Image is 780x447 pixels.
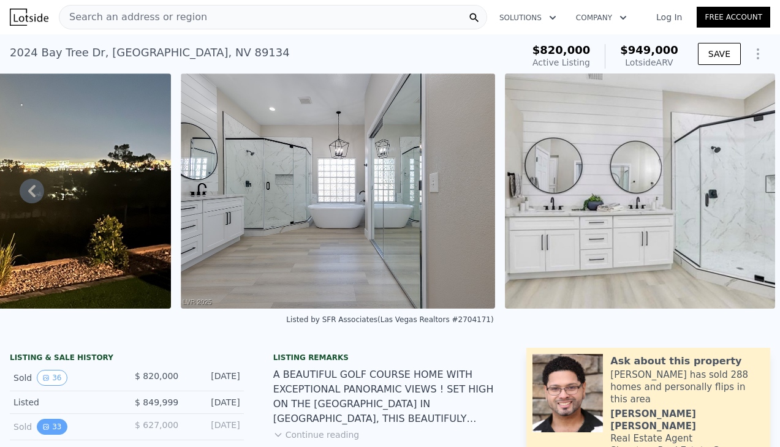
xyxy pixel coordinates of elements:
div: [DATE] [188,370,240,386]
img: Sale: 167489555 Parcel: 61991393 [181,73,495,309]
span: $ 627,000 [135,420,178,430]
div: Listed by SFR Associates (Las Vegas Realtors #2704171) [286,315,493,324]
button: Show Options [746,42,770,66]
div: LISTING & SALE HISTORY [10,353,244,365]
div: [PERSON_NAME] [PERSON_NAME] [610,408,764,432]
div: Sold [13,370,117,386]
div: Sold [13,419,117,435]
button: Company [566,7,637,29]
button: Continue reading [273,429,360,441]
div: Listed [13,396,117,408]
button: Solutions [490,7,566,29]
div: Real Estate Agent [610,432,692,445]
span: $ 820,000 [135,371,178,381]
a: Free Account [697,7,770,28]
div: 2024 Bay Tree Dr , [GEOGRAPHIC_DATA] , NV 89134 [10,44,290,61]
div: [PERSON_NAME] has sold 288 homes and personally flips in this area [610,369,764,405]
div: [DATE] [188,419,240,435]
button: View historical data [37,419,67,435]
button: View historical data [37,370,67,386]
img: Lotside [10,9,48,26]
div: Ask about this property [610,354,741,369]
span: $820,000 [532,43,591,56]
button: SAVE [698,43,741,65]
span: $ 849,999 [135,397,178,407]
img: Sale: 167489555 Parcel: 61991393 [505,73,776,309]
span: Active Listing [532,58,590,67]
span: $949,000 [620,43,678,56]
span: Search an address or region [59,10,207,24]
div: Lotside ARV [620,56,678,69]
div: [DATE] [188,396,240,408]
div: A BEAUTIFUL GOLF COURSE HOME WITH EXCEPTIONAL PANORAMIC VIEWS ! SET HIGH ON THE [GEOGRAPHIC_DATA]... [273,367,507,426]
a: Log In [642,11,697,23]
div: Listing remarks [273,353,507,362]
